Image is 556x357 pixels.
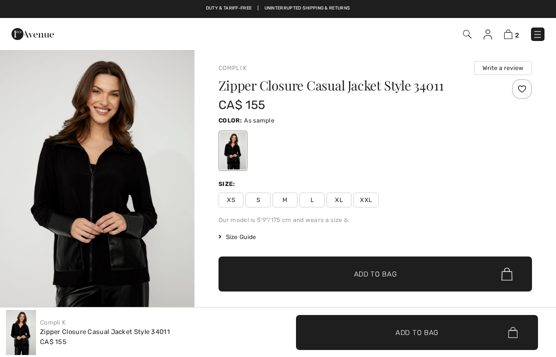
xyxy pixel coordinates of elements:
[504,29,512,39] img: Shopping Bag
[40,338,66,345] span: CA$ 155
[463,30,471,38] img: Search
[354,269,397,279] span: Add to Bag
[395,327,438,337] span: Add to Bag
[11,24,54,44] img: 1ère Avenue
[501,267,512,280] img: Bag.svg
[532,29,542,39] img: Menu
[508,327,517,338] img: Bag.svg
[504,28,519,40] a: 2
[218,79,479,92] h1: Zipper Closure Casual Jacket Style 34011
[218,232,256,241] span: Size Guide
[40,327,170,337] div: Zipper Closure Casual Jacket Style 34011
[220,132,246,169] div: As sample
[296,315,538,350] button: Add to Bag
[218,117,242,124] span: Color:
[483,29,492,39] img: My Info
[272,192,297,207] span: M
[218,64,246,71] a: Compli K
[218,192,243,207] span: XS
[218,98,265,112] span: CA$ 155
[245,192,270,207] span: S
[218,256,532,291] button: Add to Bag
[11,28,54,38] a: 1ère Avenue
[474,61,532,75] button: Write a review
[326,192,351,207] span: XL
[353,192,378,207] span: XXL
[515,31,519,39] span: 2
[299,192,324,207] span: L
[6,310,36,355] img: Zipper Closure Casual Jacket Style 34011
[218,215,532,224] div: Our model is 5'9"/175 cm and wears a size 6.
[244,117,274,124] span: As sample
[40,319,65,326] a: Compli K
[218,179,237,188] div: Size:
